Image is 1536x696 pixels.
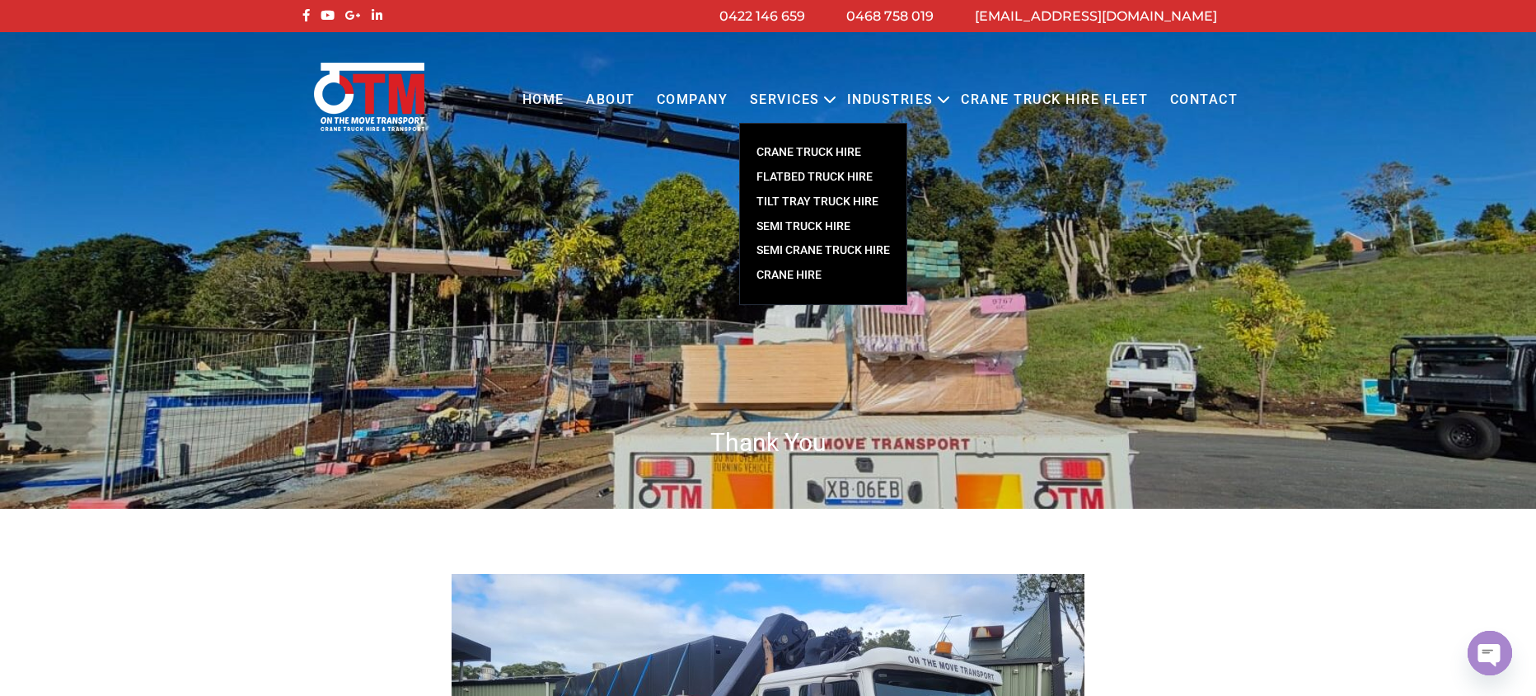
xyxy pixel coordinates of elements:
[740,263,906,288] a: Crane Hire
[511,78,574,123] a: Home
[740,238,906,263] a: SEMI CRANE TRUCK HIRE
[740,140,906,165] a: CRANE TRUCK HIRE
[575,78,646,123] a: About
[739,78,831,123] a: Services
[646,78,739,123] a: COMPANY
[740,190,906,214] a: TILT TRAY TRUCK HIRE
[740,214,906,239] a: SEMI TRUCK HIRE
[719,8,805,24] a: 0422 146 659
[740,165,906,190] a: FLATBED TRUCK HIRE
[846,8,934,24] a: 0468 758 019
[1159,78,1248,123] a: Contact
[298,426,1238,459] h1: Thank You
[311,61,428,133] img: Otmtransport
[836,78,944,123] a: Industries
[975,8,1217,24] a: [EMAIL_ADDRESS][DOMAIN_NAME]
[950,78,1159,123] a: Crane Truck Hire Fleet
